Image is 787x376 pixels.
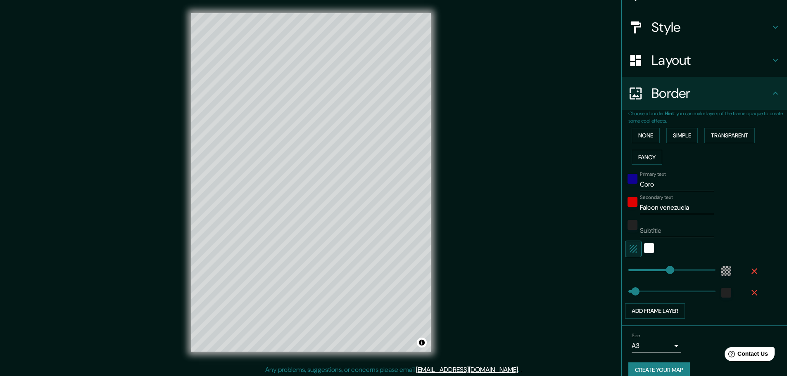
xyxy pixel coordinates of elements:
iframe: Help widget launcher [713,344,778,367]
div: A3 [632,339,681,352]
label: Primary text [640,171,666,178]
button: Add frame layer [625,303,685,319]
button: Toggle attribution [417,338,427,348]
button: color-DF0202 [628,197,637,207]
label: Secondary text [640,194,673,201]
button: Transparent [704,128,755,143]
button: color-100193 [628,174,637,184]
button: Fancy [632,150,662,165]
button: color-55555544 [721,266,731,276]
div: Layout [622,44,787,77]
button: white [644,243,654,253]
h4: Layout [651,52,770,69]
button: color-222222 [721,288,731,298]
button: color-222222 [628,220,637,230]
button: None [632,128,660,143]
h4: Border [651,85,770,102]
h4: Style [651,19,770,35]
p: Any problems, suggestions, or concerns please email . [265,365,519,375]
div: Border [622,77,787,110]
button: Simple [666,128,698,143]
a: [EMAIL_ADDRESS][DOMAIN_NAME] [416,365,518,374]
p: Choose a border. : you can make layers of the frame opaque to create some cool effects. [628,110,787,125]
div: Style [622,11,787,44]
div: . [521,365,522,375]
div: . [519,365,521,375]
b: Hint [665,110,674,117]
label: Size [632,332,640,339]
